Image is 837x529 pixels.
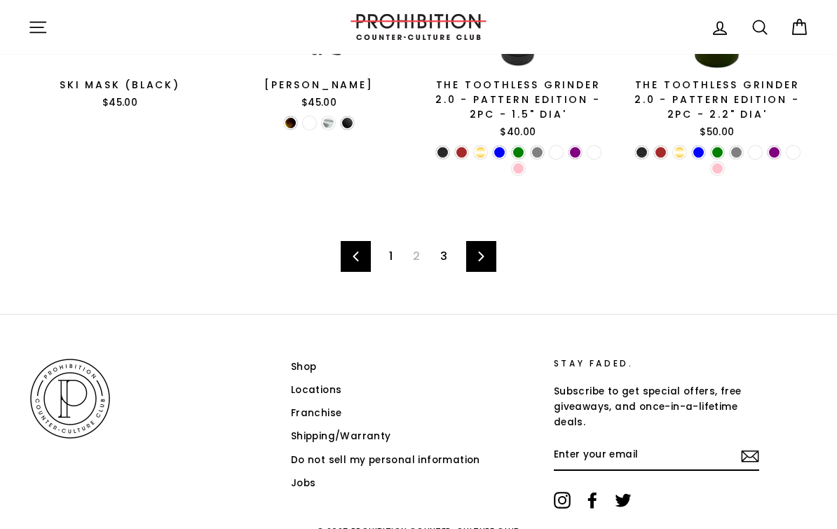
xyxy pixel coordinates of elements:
div: $45.00 [28,96,212,110]
input: Enter your email [554,440,759,471]
img: PROHIBITION COUNTER-CULTURE CLUB [28,357,112,441]
div: The Toothless Grinder 2.0 - Pattern Edition - 2PC - 1.5" Dia' [426,78,610,122]
p: Subscribe to get special offers, free giveaways, and once-in-a-lifetime deals. [554,384,759,430]
p: STAY FADED. [554,357,759,370]
a: 1 [381,245,401,268]
a: Shop [291,357,317,378]
a: Jobs [291,473,316,494]
a: Locations [291,380,342,401]
a: 3 [432,245,456,268]
a: Shipping/Warranty [291,426,391,447]
div: Ski Mask (Black) [28,78,212,92]
a: Do not sell my personal information [291,450,480,471]
span: 2 [404,245,428,268]
div: $50.00 [625,125,809,139]
div: The Toothless Grinder 2.0 - Pattern Edition - 2PC - 2.2" Dia' [625,78,809,122]
a: Franchise [291,403,342,424]
div: [PERSON_NAME] [227,78,411,92]
div: $45.00 [227,96,411,110]
img: PROHIBITION COUNTER-CULTURE CLUB [348,14,489,40]
div: $40.00 [426,125,610,139]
